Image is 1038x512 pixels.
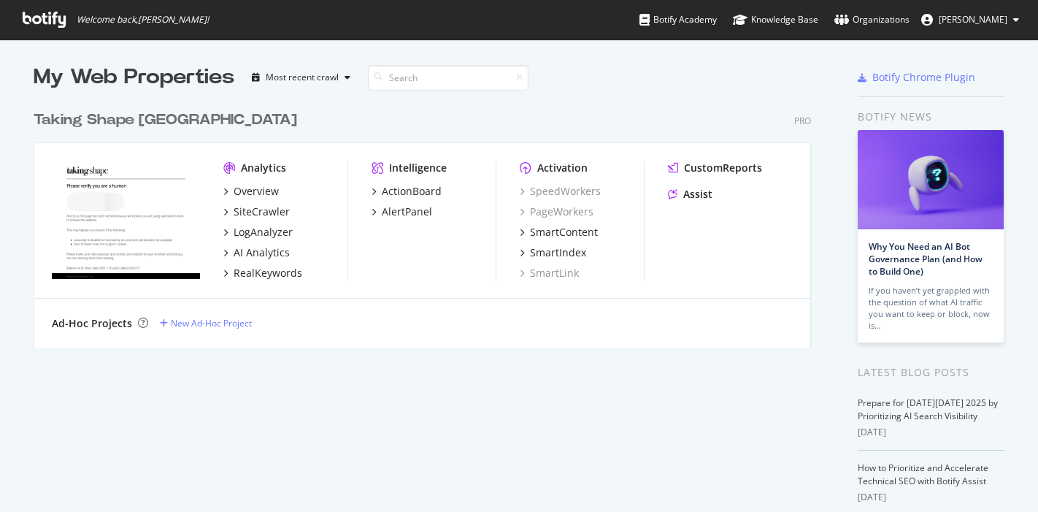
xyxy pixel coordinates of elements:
[223,245,290,260] a: AI Analytics
[939,13,1007,26] span: Kiran Flynn
[858,70,975,85] a: Botify Chrome Plugin
[530,225,598,240] div: SmartContent
[241,161,286,175] div: Analytics
[223,225,293,240] a: LogAnalyzer
[223,184,279,199] a: Overview
[530,245,586,260] div: SmartIndex
[266,73,339,82] div: Most recent crawl
[52,161,200,279] img: Takingshape.com
[223,205,290,219] a: SiteCrawler
[639,12,717,27] div: Botify Academy
[223,266,302,280] a: RealKeywords
[520,205,593,219] a: PageWorkers
[34,92,823,348] div: grid
[234,245,290,260] div: AI Analytics
[910,8,1031,31] button: [PERSON_NAME]
[372,205,432,219] a: AlertPanel
[382,184,442,199] div: ActionBoard
[858,130,1004,229] img: Why You Need an AI Bot Governance Plan (and How to Build One)
[520,266,579,280] a: SmartLink
[77,14,209,26] span: Welcome back, [PERSON_NAME] !
[368,65,528,91] input: Search
[869,240,983,278] a: Why You Need an AI Bot Governance Plan (and How to Build One)
[858,364,1004,381] div: Latest Blog Posts
[234,266,302,280] div: RealKeywords
[872,70,975,85] div: Botify Chrome Plugin
[520,245,586,260] a: SmartIndex
[160,317,252,329] a: New Ad-Hoc Project
[858,491,1004,504] div: [DATE]
[234,205,290,219] div: SiteCrawler
[234,225,293,240] div: LogAnalyzer
[858,397,998,422] a: Prepare for [DATE][DATE] 2025 by Prioritizing AI Search Visibility
[684,161,762,175] div: CustomReports
[683,187,712,202] div: Assist
[869,285,993,332] div: If you haven’t yet grappled with the question of what AI traffic you want to keep or block, now is…
[834,12,910,27] div: Organizations
[34,110,297,131] div: Taking Shape [GEOGRAPHIC_DATA]
[858,109,1004,125] div: Botify news
[520,225,598,240] a: SmartContent
[171,317,252,329] div: New Ad-Hoc Project
[858,426,1004,439] div: [DATE]
[520,184,601,199] a: SpeedWorkers
[246,66,356,89] button: Most recent crawl
[34,110,303,131] a: Taking Shape [GEOGRAPHIC_DATA]
[389,161,447,175] div: Intelligence
[794,115,811,127] div: Pro
[34,63,234,92] div: My Web Properties
[733,12,818,27] div: Knowledge Base
[858,462,988,487] a: How to Prioritize and Accelerate Technical SEO with Botify Assist
[668,187,712,202] a: Assist
[537,161,588,175] div: Activation
[382,205,432,219] div: AlertPanel
[668,161,762,175] a: CustomReports
[52,316,132,331] div: Ad-Hoc Projects
[234,184,279,199] div: Overview
[372,184,442,199] a: ActionBoard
